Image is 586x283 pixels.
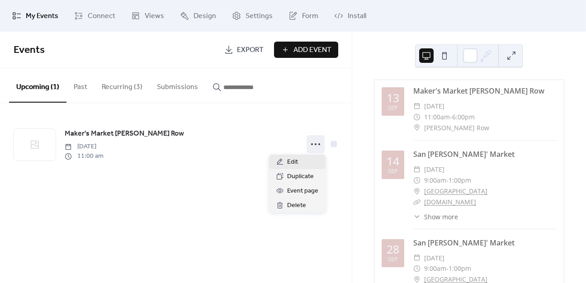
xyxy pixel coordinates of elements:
span: [DATE] [424,253,444,264]
div: ​ [413,112,421,123]
button: Submissions [150,68,205,102]
span: My Events [26,11,58,22]
a: Views [124,4,171,28]
span: [DATE] [424,101,444,112]
div: Sep [388,257,398,263]
span: 1:00pm [449,175,471,186]
a: Connect [67,4,122,28]
a: Form [282,4,325,28]
div: Maker's Market [PERSON_NAME] Row [413,85,557,96]
span: [DATE] [65,142,104,151]
span: 9:00am [424,175,446,186]
span: - [450,112,452,123]
a: Maker's Market [PERSON_NAME] Row [65,128,184,140]
span: 9:00am [424,263,446,274]
button: Add Event [274,42,338,58]
span: Connect [88,11,115,22]
a: [DOMAIN_NAME] [424,198,476,206]
a: My Events [5,4,65,28]
span: Maker's Market [PERSON_NAME] Row [65,128,184,139]
div: 14 [387,156,399,167]
span: Export [237,45,264,56]
div: ​ [413,186,421,197]
span: Form [302,11,318,22]
span: - [446,175,449,186]
div: ​ [413,263,421,274]
span: Event page [287,186,318,197]
button: ​Show more [413,212,458,222]
div: ​ [413,123,421,133]
div: 13 [387,92,399,104]
span: 11:00 am [65,151,104,161]
a: Install [327,4,373,28]
span: 11:00am [424,112,450,123]
span: Show more [424,212,458,222]
span: Duplicate [287,171,314,182]
a: San [PERSON_NAME]' Market [413,149,515,159]
a: [GEOGRAPHIC_DATA] [424,186,487,197]
button: Past [66,68,95,102]
div: ​ [413,175,421,186]
div: ​ [413,101,421,112]
span: - [446,263,449,274]
span: Events [14,40,45,60]
a: San [PERSON_NAME]' Market [413,238,515,248]
span: Settings [246,11,273,22]
button: Upcoming (1) [9,68,66,103]
div: ​ [413,197,421,208]
div: ​ [413,253,421,264]
span: Design [194,11,216,22]
div: Sep [388,105,398,111]
span: Install [348,11,366,22]
span: Delete [287,200,306,211]
button: Recurring (3) [95,68,150,102]
span: [PERSON_NAME] Row [424,123,489,133]
span: 6:00pm [452,112,475,123]
div: ​ [413,212,421,222]
div: Sep [388,169,398,175]
span: Edit [287,157,298,168]
span: [DATE] [424,164,444,175]
span: 1:00pm [449,263,471,274]
a: Design [173,4,223,28]
div: ​ [413,164,421,175]
a: Export [217,42,270,58]
span: Add Event [293,45,331,56]
span: Views [145,11,164,22]
div: 28 [387,244,399,255]
a: Settings [225,4,279,28]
